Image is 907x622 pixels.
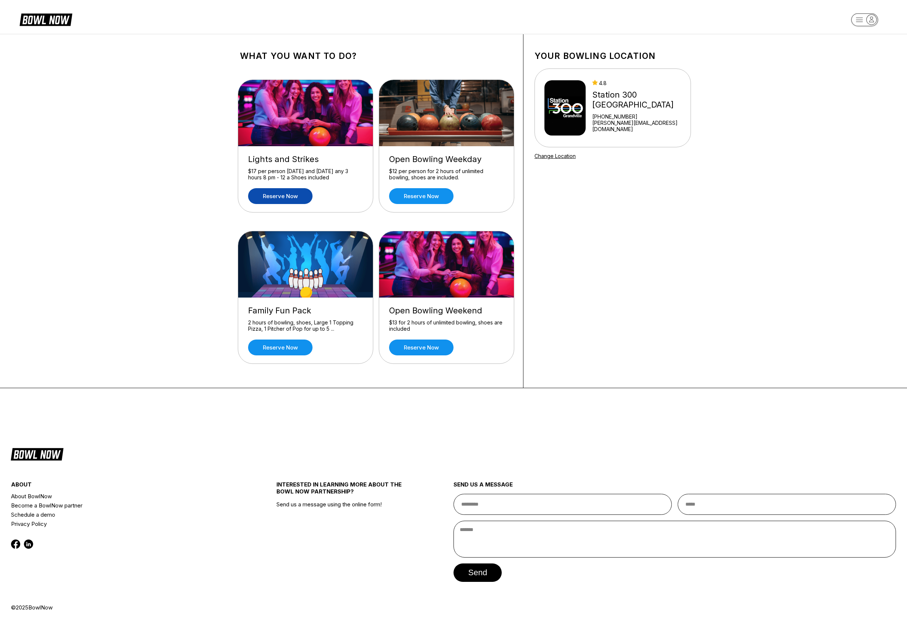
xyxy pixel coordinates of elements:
a: Reserve now [248,340,313,355]
a: About BowlNow [11,492,232,501]
a: Reserve now [389,188,453,204]
h1: Your bowling location [534,51,691,61]
a: Reserve now [389,340,453,355]
div: Station 300 [GEOGRAPHIC_DATA] [592,90,688,110]
a: Privacy Policy [11,519,232,528]
div: 4.8 [592,80,688,86]
div: $17 per person [DATE] and [DATE] any 3 hours 8 pm - 12 a Shoes included [248,168,363,181]
div: Lights and Strikes [248,154,363,164]
div: Send us a message using the online form! [276,465,409,604]
a: Reserve now [248,188,313,204]
div: 2 hours of bowling, shoes, Large 1 Topping Pizza, 1 Pitcher of Pop for up to 5 ... [248,319,363,332]
img: Open Bowling Weekend [379,231,515,298]
a: Change Location [534,153,576,159]
div: INTERESTED IN LEARNING MORE ABOUT THE BOWL NOW PARTNERSHIP? [276,481,409,501]
button: send [453,563,502,582]
div: send us a message [453,481,896,494]
img: Lights and Strikes [238,80,374,146]
div: $12 per person for 2 hours of unlimited bowling, shoes are included. [389,168,504,181]
div: © 2025 BowlNow [11,604,896,611]
img: Family Fun Pack [238,231,374,298]
div: [PHONE_NUMBER] [592,113,688,120]
img: Station 300 Grandville [544,80,586,136]
img: Open Bowling Weekday [379,80,515,146]
a: Become a BowlNow partner [11,501,232,510]
a: [PERSON_NAME][EMAIL_ADDRESS][DOMAIN_NAME] [592,120,688,132]
div: Open Bowling Weekday [389,154,504,164]
div: Open Bowling Weekend [389,306,504,316]
h1: What you want to do? [240,51,512,61]
div: Family Fun Pack [248,306,363,316]
div: about [11,481,232,492]
a: Schedule a demo [11,510,232,519]
div: $13 for 2 hours of unlimited bowling, shoes are included [389,319,504,332]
